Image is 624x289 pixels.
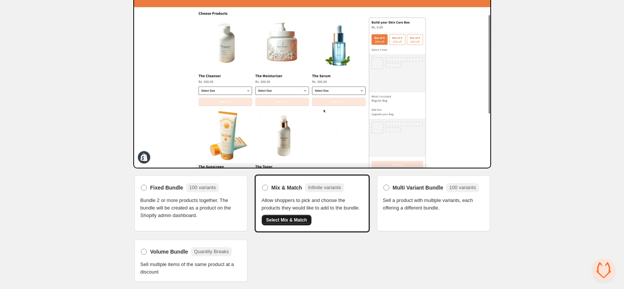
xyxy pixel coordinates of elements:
span: Bundle 2 or more products together. The bundle will be created as a product on the Shopify admin ... [140,197,241,219]
span: Allow shoppers to pick and choose the products they would like to add to the bundle. [262,197,363,212]
div: Open chat [592,259,615,281]
span: 100 variants [449,185,476,190]
span: Fixed Bundle [150,184,183,191]
button: Select Mix & Match [262,215,312,225]
span: 100 variants [189,185,216,190]
span: Infinite variants [308,185,341,190]
span: Multi Variant Bundle [393,184,444,191]
span: Quantity Breaks [194,249,229,254]
span: Sell multiple items of the same product at a discount [140,261,241,276]
span: Volume Bundle [150,248,188,255]
span: Select Mix & Match [266,217,307,223]
span: Mix & Match [272,184,302,191]
span: Sell a product with multiple variants, each offering a different bundle. [383,197,484,212]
